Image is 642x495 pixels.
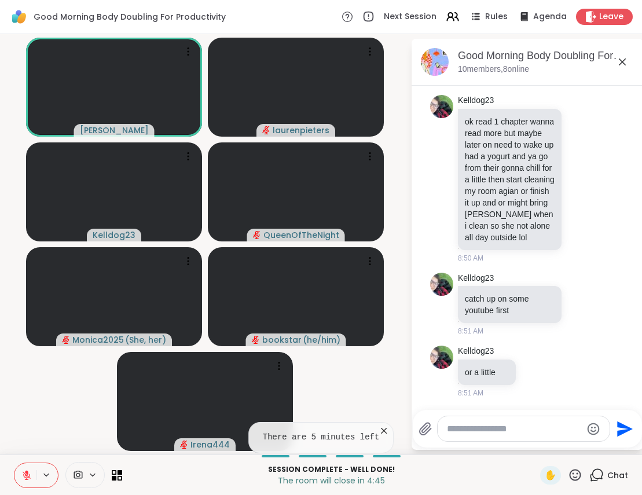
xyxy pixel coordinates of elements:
[458,273,494,284] a: Kelldog23
[262,126,270,134] span: audio-muted
[263,432,380,443] pre: There are 5 minutes left
[430,95,453,118] img: https://sharewell-space-live.sfo3.digitaloceanspaces.com/user-generated/f837f3be-89e4-4695-8841-a...
[180,441,188,449] span: audio-muted
[93,229,135,241] span: Kelldog23
[421,48,449,76] img: Good Morning Body Doubling For Productivity, Sep 08
[34,11,226,23] span: Good Morning Body Doubling For Productivity
[263,229,339,241] span: QueenOfTheNight
[599,11,623,23] span: Leave
[80,124,149,136] span: [PERSON_NAME]
[458,64,529,75] p: 10 members, 8 online
[62,336,70,344] span: audio-muted
[533,11,567,23] span: Agenda
[545,468,556,482] span: ✋
[607,470,628,481] span: Chat
[129,475,533,486] p: The room will close in 4:45
[586,422,600,436] button: Emoji picker
[465,366,509,378] p: or a little
[273,124,329,136] span: laurenpieters
[430,273,453,296] img: https://sharewell-space-live.sfo3.digitaloceanspaces.com/user-generated/f837f3be-89e4-4695-8841-a...
[610,416,636,442] button: Send
[430,346,453,369] img: https://sharewell-space-live.sfo3.digitaloceanspaces.com/user-generated/f837f3be-89e4-4695-8841-a...
[129,464,533,475] p: Session Complete - well done!
[465,293,555,316] p: catch up on some youtube first
[458,253,483,263] span: 8:50 AM
[485,11,508,23] span: Rules
[458,49,634,63] div: Good Morning Body Doubling For Productivity, [DATE]
[458,388,483,398] span: 8:51 AM
[9,7,29,27] img: ShareWell Logomark
[384,11,436,23] span: Next Session
[458,346,494,357] a: Kelldog23
[125,334,166,346] span: ( She, her )
[447,423,582,435] textarea: Type your message
[458,95,494,107] a: Kelldog23
[303,334,340,346] span: ( he/him )
[252,336,260,344] span: audio-muted
[72,334,124,346] span: Monica2025
[458,326,483,336] span: 8:51 AM
[262,334,302,346] span: bookstar
[190,439,230,450] span: Irena444
[465,116,555,243] p: ok read 1 chapter wanna read more but maybe later on need to wake up had a yogurt and ya go from ...
[253,231,261,239] span: audio-muted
